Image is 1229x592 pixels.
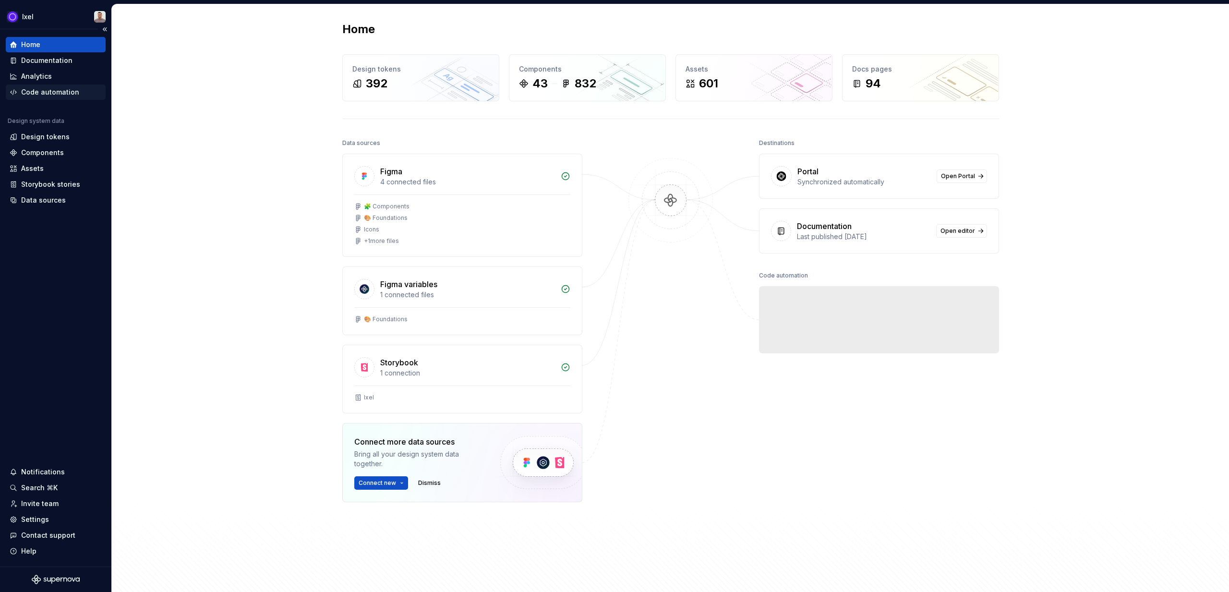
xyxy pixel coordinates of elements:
[342,345,582,413] a: Storybook1 connectionIxel
[936,224,987,238] a: Open editor
[509,54,666,101] a: Components43832
[852,64,989,74] div: Docs pages
[366,76,387,91] div: 392
[364,394,374,401] div: Ixel
[21,467,65,477] div: Notifications
[94,11,106,23] img: Alberto Roldán
[21,148,64,157] div: Components
[21,72,52,81] div: Analytics
[6,193,106,208] a: Data sources
[675,54,832,101] a: Assets601
[6,145,106,160] a: Components
[380,368,555,378] div: 1 connection
[22,12,34,22] div: Ixel
[797,220,852,232] div: Documentation
[380,290,555,300] div: 1 connected files
[354,449,484,469] div: Bring all your design system data together.
[21,499,59,508] div: Invite team
[575,76,596,91] div: 832
[6,528,106,543] button: Contact support
[21,483,58,493] div: Search ⌘K
[354,436,484,447] div: Connect more data sources
[380,278,437,290] div: Figma variables
[6,512,106,527] a: Settings
[364,226,379,233] div: Icons
[98,23,111,36] button: Collapse sidebar
[8,117,64,125] div: Design system data
[364,203,410,210] div: 🧩 Components
[6,129,106,145] a: Design tokens
[342,54,499,101] a: Design tokens392
[6,480,106,495] button: Search ⌘K
[359,479,396,487] span: Connect new
[21,531,75,540] div: Contact support
[6,53,106,68] a: Documentation
[6,69,106,84] a: Analytics
[21,132,70,142] div: Design tokens
[380,177,555,187] div: 4 connected files
[380,357,418,368] div: Storybook
[414,476,445,490] button: Dismiss
[6,496,106,511] a: Invite team
[6,544,106,559] button: Help
[7,11,18,23] img: 868fd657-9a6c-419b-b302-5d6615f36a2c.png
[32,575,80,584] svg: Supernova Logo
[380,166,402,177] div: Figma
[342,136,380,150] div: Data sources
[6,85,106,100] a: Code automation
[6,161,106,176] a: Assets
[342,22,375,37] h2: Home
[2,6,109,27] button: IxelAlberto Roldán
[21,515,49,524] div: Settings
[532,76,548,91] div: 43
[937,169,987,183] a: Open Portal
[797,232,930,242] div: Last published [DATE]
[759,136,795,150] div: Destinations
[21,87,79,97] div: Code automation
[797,166,819,177] div: Portal
[364,315,408,323] div: 🎨 Foundations
[21,546,36,556] div: Help
[699,76,718,91] div: 601
[6,464,106,480] button: Notifications
[797,177,931,187] div: Synchronized automatically
[21,164,44,173] div: Assets
[352,64,489,74] div: Design tokens
[21,195,66,205] div: Data sources
[21,180,80,189] div: Storybook stories
[6,37,106,52] a: Home
[418,479,441,487] span: Dismiss
[759,269,808,282] div: Code automation
[21,56,72,65] div: Documentation
[354,476,408,490] button: Connect new
[21,40,40,49] div: Home
[364,237,399,245] div: + 1 more files
[686,64,822,74] div: Assets
[866,76,881,91] div: 94
[940,227,975,235] span: Open editor
[342,266,582,335] a: Figma variables1 connected files🎨 Foundations
[6,177,106,192] a: Storybook stories
[941,172,975,180] span: Open Portal
[519,64,656,74] div: Components
[842,54,999,101] a: Docs pages94
[342,154,582,257] a: Figma4 connected files🧩 Components🎨 FoundationsIcons+1more files
[364,214,408,222] div: 🎨 Foundations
